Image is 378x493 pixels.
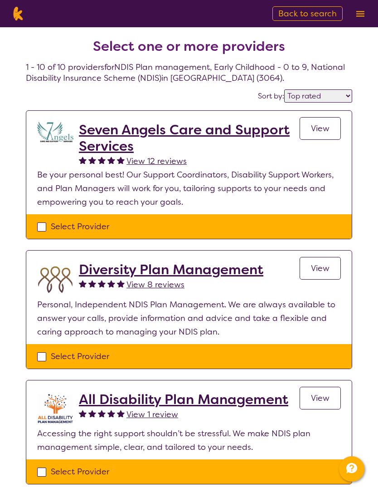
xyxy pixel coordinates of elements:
p: Be your personal best! Our Support Coordinators, Disability Support Workers, and Plan Managers wi... [37,168,341,209]
img: fullstar [88,156,96,164]
label: Sort by: [258,91,284,101]
img: duqvjtfkvnzb31ymex15.png [37,261,73,298]
span: View 1 review [126,409,178,420]
a: View [300,117,341,140]
a: Seven Angels Care and Support Services [79,122,300,154]
img: lugdbhoacugpbhbgex1l.png [37,122,73,142]
span: View 8 reviews [126,279,184,290]
img: fullstar [88,280,96,287]
img: fullstar [98,409,106,417]
span: View 12 reviews [126,156,187,167]
img: fullstar [117,156,125,164]
a: View 1 review [126,408,178,421]
a: View 12 reviews [126,154,187,168]
img: fullstar [79,280,87,287]
p: Accessing the right support shouldn’t be stressful. We make NDIS plan management simple, clear, a... [37,427,341,454]
a: Back to search [272,6,343,21]
img: fullstar [117,280,125,287]
img: fullstar [117,409,125,417]
img: fullstar [107,409,115,417]
img: menu [356,11,364,17]
a: View [300,257,341,280]
img: fullstar [79,409,87,417]
img: at5vqv0lot2lggohlylh.jpg [37,391,73,427]
span: Back to search [278,8,337,19]
a: All Disability Plan Management [79,391,288,408]
span: View [311,263,330,274]
img: fullstar [98,156,106,164]
button: Channel Menu [339,456,364,482]
img: fullstar [98,280,106,287]
img: fullstar [107,156,115,164]
h4: 1 - 10 of 10 providers for NDIS Plan management , Early Childhood - 0 to 9 , National Disability ... [26,16,352,84]
span: View [311,123,330,134]
p: Personal, Independent NDIS Plan Management. We are always available to answer your calls, provide... [37,298,341,339]
img: fullstar [88,409,96,417]
h2: Select one or more providers [93,38,285,54]
span: View [311,393,330,404]
img: Karista logo [11,7,25,20]
a: View [300,387,341,409]
img: fullstar [79,156,87,164]
a: Diversity Plan Management [79,261,263,278]
img: fullstar [107,280,115,287]
a: View 8 reviews [126,278,184,291]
